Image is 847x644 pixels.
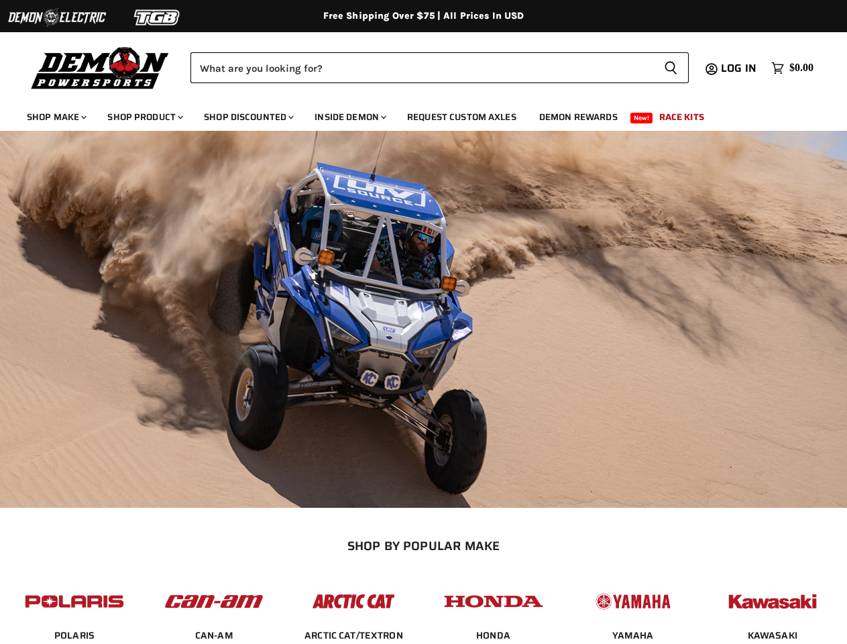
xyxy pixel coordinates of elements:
[7,5,107,30] img: Demon Electric Logo 2
[612,629,654,641] a: YAMAHA
[97,103,191,131] a: Shop Product
[476,629,510,641] a: HONDA
[765,58,820,78] a: $0.00
[630,113,653,123] span: New!
[17,98,810,131] ul: Main menu
[17,103,95,131] a: Shop Make
[54,629,95,641] a: POLARIS
[715,62,765,74] a: Log in
[304,629,403,641] a: ARCTIC CAT/TEXTRON
[195,629,233,641] a: CAN-AM
[649,103,714,131] a: Race Kits
[162,581,266,622] img: POPULAR_MAKE_logo_1_adc20308-ab24-48c4-9fac-e3c1a623d575.jpg
[581,581,685,622] img: POPULAR_MAKE_logo_5_20258e7f-293c-4aac-afa8-159eaa299126.jpg
[194,103,302,131] a: Shop Discounted
[54,629,95,643] span: POLARIS
[107,5,208,30] img: TGB Logo 2
[304,629,403,643] span: ARCTIC CAT/TEXTRON
[721,60,756,76] span: Log in
[748,629,797,641] a: KAWASAKI
[304,103,394,131] a: Inside Demon
[476,629,510,643] span: HONDA
[653,52,689,83] button: Search
[720,581,825,622] img: POPULAR_MAKE_logo_6_76e8c46f-2d1e-4ecc-b320-194822857d41.jpg
[195,629,233,643] span: CAN-AM
[529,103,628,131] a: Demon Rewards
[22,581,127,622] img: POPULAR_MAKE_logo_2_dba48cf1-af45-46d4-8f73-953a0f002620.jpg
[612,629,654,643] span: YAMAHA
[27,44,174,91] img: Demon Powersports
[301,581,406,622] img: POPULAR_MAKE_logo_3_027535af-6171-4c5e-a9bc-f0eccd05c5d6.jpg
[190,52,689,83] form: Product
[441,581,546,622] img: POPULAR_MAKE_logo_4_4923a504-4bac-4306-a1be-165a52280178.jpg
[190,52,653,83] input: Search
[17,539,831,553] h2: SHOP BY POPULAR MAKE
[748,629,797,643] span: KAWASAKI
[789,62,813,74] span: $0.00
[397,103,526,131] a: Request Custom Axles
